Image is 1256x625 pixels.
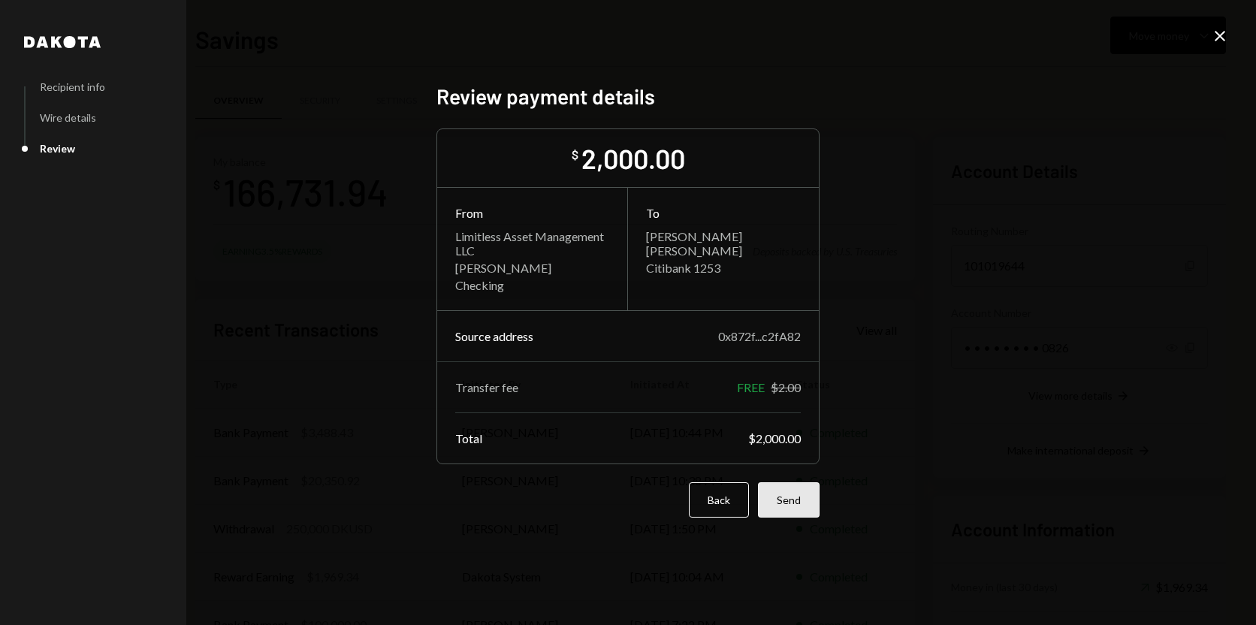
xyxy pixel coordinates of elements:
div: $2.00 [771,380,801,394]
div: Transfer fee [455,380,518,394]
div: Wire details [40,111,96,124]
h2: Review payment details [436,82,820,111]
div: [PERSON_NAME] [455,261,609,275]
div: Source address [455,329,533,343]
div: Review [40,142,75,155]
div: 2,000.00 [581,141,685,175]
div: 0x872f...c2fA82 [718,329,801,343]
div: Recipient info [40,80,105,93]
div: $2,000.00 [748,431,801,445]
div: Checking [455,278,609,292]
div: From [455,206,609,220]
div: Total [455,431,482,445]
div: To [646,206,801,220]
div: [PERSON_NAME] [PERSON_NAME] [646,229,801,258]
button: Back [689,482,749,518]
div: Citibank 1253 [646,261,801,275]
div: Limitless Asset Management LLC [455,229,609,258]
div: $ [572,147,578,162]
div: FREE [737,380,765,394]
button: Send [758,482,820,518]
